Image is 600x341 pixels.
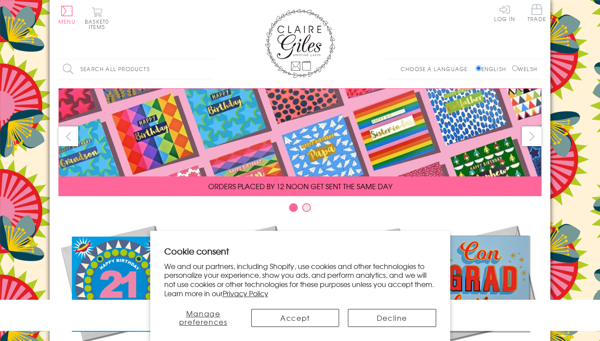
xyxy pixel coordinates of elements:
button: next [522,126,542,146]
p: We and our partners, including Shopify, use cookies and other technologies to personalize your ex... [164,262,436,298]
input: Welsh [512,65,518,71]
button: Accept [251,309,339,327]
button: Carousel Page 2 [302,203,311,212]
input: Search [203,59,212,79]
span: ORDERS PLACED BY 12 NOON GET SENT THE SAME DAY [208,181,392,191]
button: Basket0 items [85,7,109,29]
a: Privacy Policy [223,288,268,298]
h2: Cookie consent [164,245,436,257]
label: Welsh [512,65,537,73]
span: Trade [528,4,546,22]
input: English [476,65,481,71]
img: Claire Giles Greetings Cards [265,9,335,78]
button: Carousel Page 1 (Current Slide) [289,203,298,212]
a: Log In [494,4,515,22]
button: Manage preferences [164,309,242,327]
label: English [476,65,510,73]
button: Decline [348,309,436,327]
input: Search all products [58,59,212,79]
p: Choose a language: [401,65,474,73]
button: prev [58,126,78,146]
span: Manage preferences [179,308,228,327]
a: Trade [528,4,546,23]
div: Carousel Pagination [58,203,542,216]
span: 0 items [89,18,109,31]
button: Menu [58,6,76,24]
span: Menu [58,18,76,25]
